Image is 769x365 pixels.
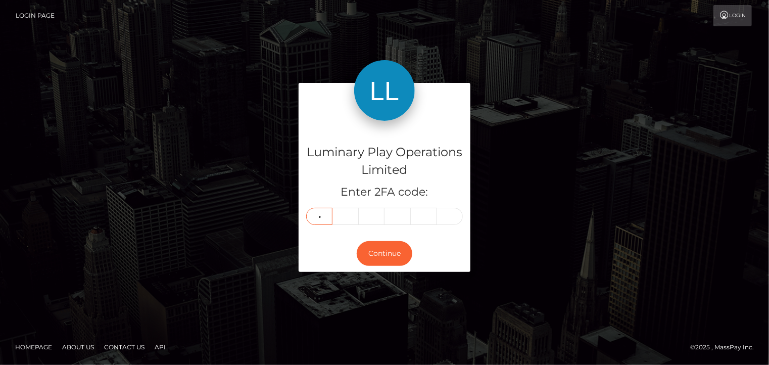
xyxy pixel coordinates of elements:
h5: Enter 2FA code: [306,185,463,200]
a: About Us [58,339,98,355]
a: Login Page [16,5,55,26]
div: © 2025 , MassPay Inc. [690,342,761,353]
a: Login [713,5,752,26]
img: Luminary Play Operations Limited [354,60,415,121]
button: Continue [357,241,412,266]
a: API [151,339,170,355]
a: Homepage [11,339,56,355]
h4: Luminary Play Operations Limited [306,144,463,179]
a: Contact Us [100,339,149,355]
